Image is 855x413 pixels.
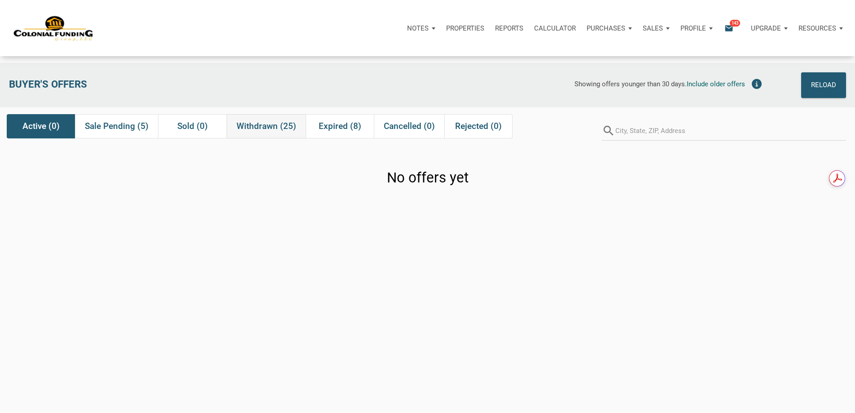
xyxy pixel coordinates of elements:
i: email [723,23,734,33]
div: Sale Pending (5) [75,114,158,138]
button: Sales [637,15,675,42]
span: 143 [730,19,740,27]
input: City, State, ZIP, Address [615,120,846,141]
button: Resources [793,15,848,42]
button: Reports [490,15,529,42]
span: Sold (0) [177,121,208,132]
a: Calculator [529,15,581,42]
div: Sold (0) [158,114,226,138]
button: Purchases [581,15,637,42]
span: Active (0) [22,121,60,132]
div: Reload [811,78,836,93]
p: Sales [643,24,663,32]
div: Buyer's Offers [4,72,259,98]
span: Sale Pending (5) [85,121,149,132]
span: Cancelled (0) [384,121,435,132]
button: Notes [402,15,441,42]
div: Expired (8) [306,114,374,138]
h3: No offers yet [387,168,469,188]
button: Profile [675,15,718,42]
div: Withdrawn (25) [227,114,306,138]
p: Calculator [534,24,576,32]
p: Upgrade [751,24,781,32]
div: Cancelled (0) [374,114,444,138]
span: Include older offers [687,80,745,88]
div: Active (0) [7,114,75,138]
button: Reload [801,72,846,98]
div: Rejected (0) [444,114,513,138]
button: Upgrade [745,15,793,42]
p: Reports [495,24,523,32]
span: Expired (8) [319,121,361,132]
button: email143 [718,15,745,42]
span: Withdrawn (25) [237,121,296,132]
img: NoteUnlimited [13,15,94,42]
p: Resources [798,24,836,32]
p: Purchases [587,24,625,32]
p: Properties [446,24,484,32]
span: Rejected (0) [455,121,502,132]
p: Profile [680,24,706,32]
span: Showing offers younger than 30 days. [574,80,687,88]
a: Properties [441,15,490,42]
i: search [602,120,615,141]
p: Notes [407,24,429,32]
